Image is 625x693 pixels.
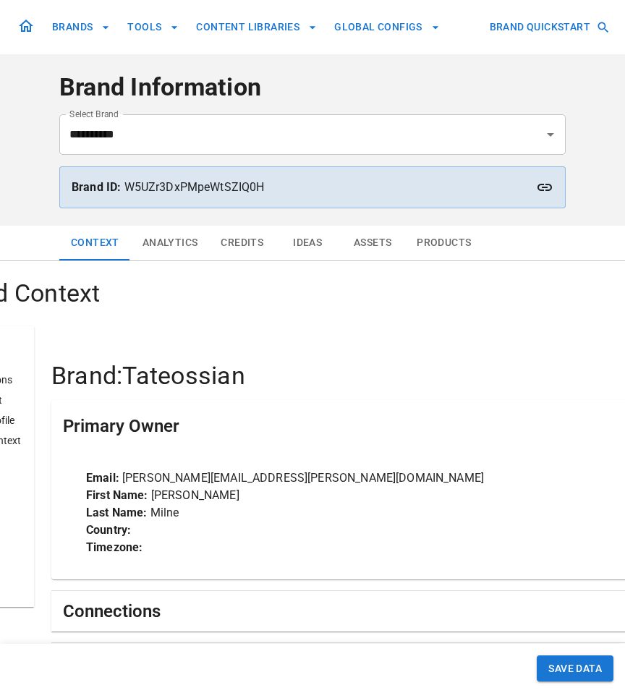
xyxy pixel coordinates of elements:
[190,14,323,41] button: CONTENT LIBRARIES
[59,72,566,103] h4: Brand Information
[86,488,148,502] strong: First Name:
[72,179,553,196] p: W5UZr3DxPMpeWtSZIQ0H
[537,655,613,682] button: SAVE DATA
[63,600,161,623] h5: Connections
[86,540,143,554] strong: Timezone:
[122,14,184,41] button: TOOLS
[275,226,340,260] button: Ideas
[340,226,405,260] button: Assets
[72,180,121,194] strong: Brand ID:
[540,124,561,145] button: Open
[46,14,116,41] button: BRANDS
[63,414,179,438] h5: Primary Owner
[405,226,482,260] button: Products
[86,523,131,537] strong: Country:
[86,471,119,485] strong: Email:
[209,226,275,260] button: Credits
[131,226,210,260] button: Analytics
[69,108,119,120] label: Select Brand
[484,14,613,41] button: BRAND QUICKSTART
[59,226,131,260] button: Context
[86,506,148,519] strong: Last Name:
[328,14,446,41] button: GLOBAL CONFIGS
